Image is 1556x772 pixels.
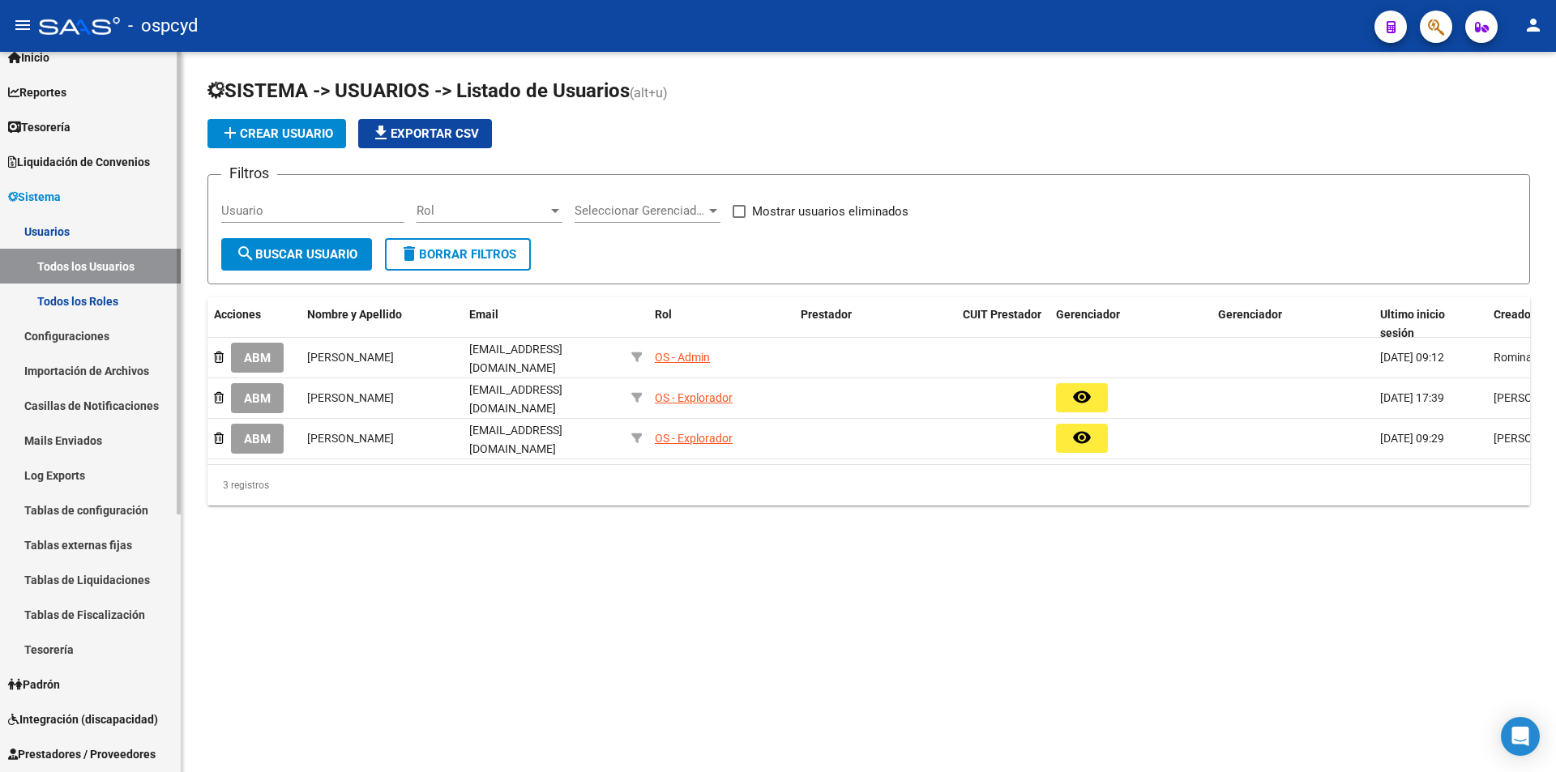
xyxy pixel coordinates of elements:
[307,391,394,404] span: [PERSON_NAME]
[244,351,271,365] span: ABM
[220,126,333,141] span: Crear Usuario
[1374,297,1487,351] datatable-header-cell: Ultimo inicio sesión
[1494,351,1538,364] span: Romina -
[220,123,240,143] mat-icon: add
[244,391,271,406] span: ABM
[1049,297,1212,351] datatable-header-cell: Gerenciador
[371,123,391,143] mat-icon: file_download
[236,244,255,263] mat-icon: search
[8,83,66,101] span: Reportes
[8,153,150,171] span: Liquidación de Convenios
[221,162,277,185] h3: Filtros
[8,188,61,206] span: Sistema
[307,308,402,321] span: Nombre y Apellido
[794,297,956,351] datatable-header-cell: Prestador
[8,49,49,66] span: Inicio
[655,389,733,407] div: OS - Explorador
[1072,387,1092,407] mat-icon: remove_red_eye
[231,343,284,373] button: ABM
[469,343,562,374] span: [EMAIL_ADDRESS][DOMAIN_NAME]
[231,424,284,454] button: ABM
[648,297,794,351] datatable-header-cell: Rol
[8,676,60,693] span: Padrón
[1380,432,1444,445] span: [DATE] 09:29
[463,297,625,351] datatable-header-cell: Email
[655,308,672,321] span: Rol
[1494,308,1550,321] span: Creado por
[1072,428,1092,447] mat-icon: remove_red_eye
[469,308,498,321] span: Email
[8,118,71,136] span: Tesorería
[1524,15,1543,35] mat-icon: person
[1501,717,1540,756] div: Open Intercom Messenger
[630,85,668,100] span: (alt+u)
[655,429,733,448] div: OS - Explorador
[307,432,394,445] span: [PERSON_NAME]
[963,308,1041,321] span: CUIT Prestador
[244,432,271,446] span: ABM
[417,203,548,218] span: Rol
[752,202,908,221] span: Mostrar usuarios eliminados
[371,126,479,141] span: Exportar CSV
[1212,297,1374,351] datatable-header-cell: Gerenciador
[207,79,630,102] span: SISTEMA -> USUARIOS -> Listado de Usuarios
[400,247,516,262] span: Borrar Filtros
[214,308,261,321] span: Acciones
[575,203,706,218] span: Seleccionar Gerenciador
[400,244,419,263] mat-icon: delete
[236,247,357,262] span: Buscar Usuario
[207,119,346,148] button: Crear Usuario
[301,297,463,351] datatable-header-cell: Nombre y Apellido
[1218,308,1282,321] span: Gerenciador
[1056,308,1120,321] span: Gerenciador
[128,8,198,44] span: - ospcyd
[231,383,284,413] button: ABM
[385,238,531,271] button: Borrar Filtros
[1380,308,1445,339] span: Ultimo inicio sesión
[956,297,1049,351] datatable-header-cell: CUIT Prestador
[469,383,562,415] span: [EMAIL_ADDRESS][DOMAIN_NAME]
[801,308,852,321] span: Prestador
[207,297,301,351] datatable-header-cell: Acciones
[469,424,562,455] span: [EMAIL_ADDRESS][DOMAIN_NAME]
[207,465,1530,505] div: 3 registros
[655,348,710,367] div: OS - Admin
[221,238,372,271] button: Buscar Usuario
[358,119,492,148] button: Exportar CSV
[8,710,158,728] span: Integración (discapacidad)
[1380,391,1444,404] span: [DATE] 17:39
[13,15,32,35] mat-icon: menu
[1380,351,1444,364] span: [DATE] 09:12
[307,351,394,364] span: [PERSON_NAME]
[8,745,156,763] span: Prestadores / Proveedores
